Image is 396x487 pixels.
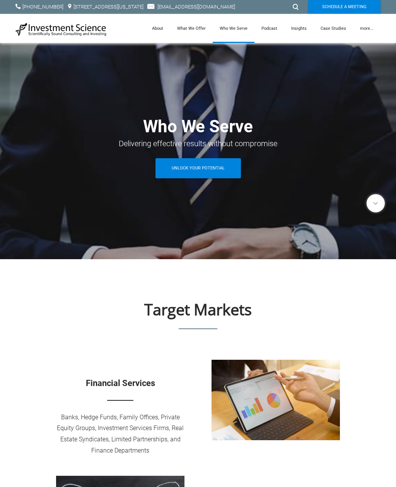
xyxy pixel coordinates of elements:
[56,412,184,456] div: Banks, Hedge Funds, Family Offices, Private Equity Groups, Investment Services Firms, Real Estate...
[39,137,357,150] div: Delivering effective results without compromise
[155,158,241,178] a: Unlock Your Potential
[254,14,284,43] a: Podcast
[213,14,254,43] a: Who We Serve
[23,302,373,317] h1: Target Markets
[353,14,381,43] a: more...
[172,158,225,178] span: Unlock Your Potential
[86,378,155,388] font: Financial Services
[143,116,253,137] strong: Who We Serve
[22,4,63,10] a: [PHONE_NUMBER]
[73,4,143,10] a: [STREET_ADDRESS][US_STATE]​
[179,328,217,329] img: Picture
[15,22,107,36] img: Investment Science | NYC Consulting Services
[170,14,213,43] a: What We Offer
[107,400,133,401] img: Picture
[157,4,235,10] a: [EMAIL_ADDRESS][DOMAIN_NAME]
[314,14,353,43] a: Case Studies
[145,14,170,43] a: About
[212,360,340,440] img: Financial Services
[284,14,314,43] a: Insights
